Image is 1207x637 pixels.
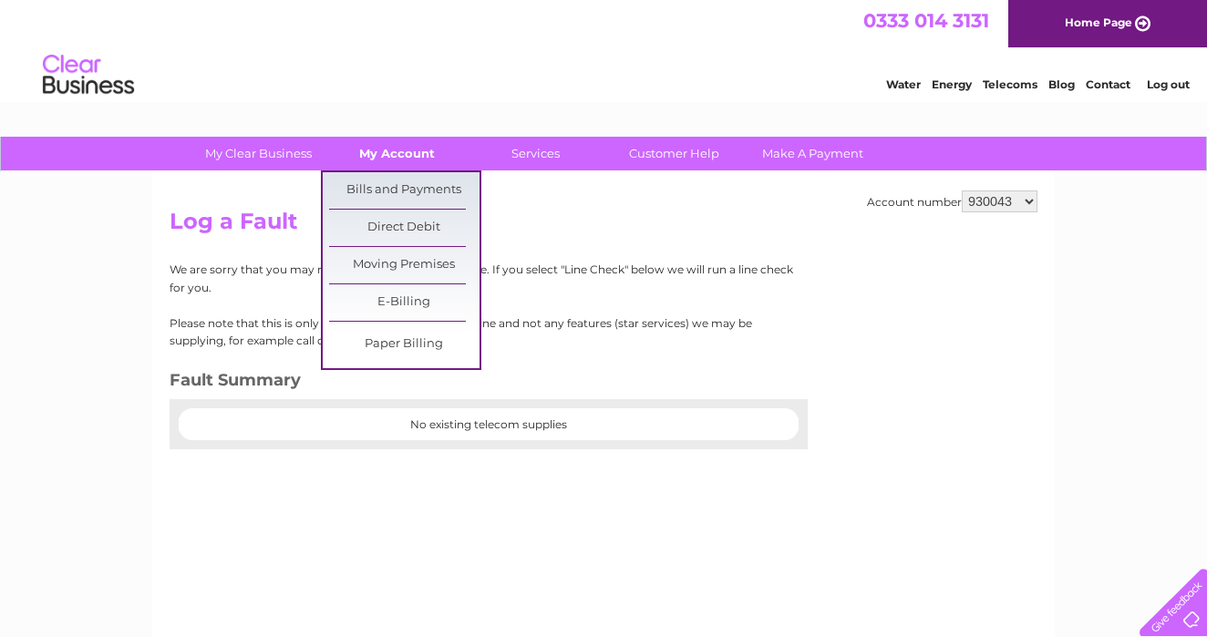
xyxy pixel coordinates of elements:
p: We are sorry that you may need help with your phone line. If you select "Line Check" below we wil... [170,261,794,295]
a: Direct Debit [329,210,480,246]
a: Energy [932,77,972,91]
a: My Account [322,137,472,170]
a: Contact [1086,77,1130,91]
a: Log out [1147,77,1190,91]
div: Account number [867,190,1037,212]
div: Clear Business is a trading name of Verastar Limited (registered in [GEOGRAPHIC_DATA] No. 3667643... [174,10,1036,88]
h3: Fault Summary [170,367,794,399]
a: Telecoms [983,77,1037,91]
a: Water [886,77,921,91]
a: Bills and Payments [329,172,480,209]
p: Please note that this is only for logging a fault with your line and not any features (star servi... [170,314,794,349]
a: My Clear Business [183,137,334,170]
a: 0333 014 3131 [863,9,989,32]
center: No existing telecom supplies [179,418,799,431]
img: logo.png [42,47,135,103]
a: Make A Payment [738,137,888,170]
a: E-Billing [329,284,480,321]
a: Customer Help [599,137,749,170]
a: Paper Billing [329,326,480,363]
h2: Log a Fault [170,209,1037,243]
a: Services [460,137,611,170]
a: Blog [1048,77,1075,91]
a: Moving Premises [329,247,480,283]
